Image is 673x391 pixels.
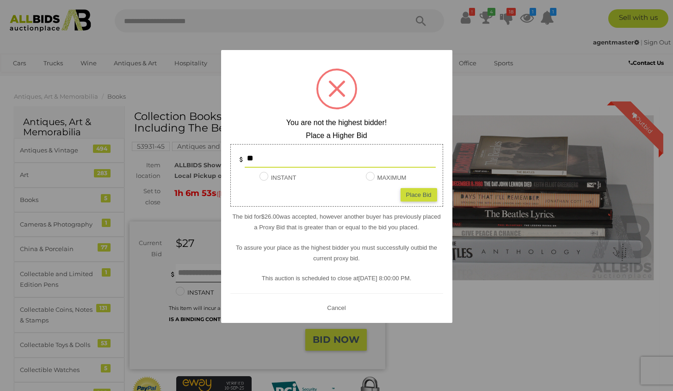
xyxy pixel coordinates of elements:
span: $26.00 [261,213,280,220]
span: [DATE] 8:00:00 PM [358,275,410,282]
label: MAXIMUM [366,172,407,183]
h2: You are not the highest bidder! [230,119,443,127]
p: To assure your place as the highest bidder you must successfully outbid the current proxy bid. [230,242,443,264]
label: INSTANT [259,172,296,183]
p: The bid for was accepted, however another buyer has previously placed a Proxy Bid that is greater... [230,211,443,233]
p: This auction is scheduled to close at . [230,273,443,284]
h2: Place a Higher Bid [230,132,443,140]
button: Cancel [324,302,348,314]
div: Place Bid [401,188,437,202]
